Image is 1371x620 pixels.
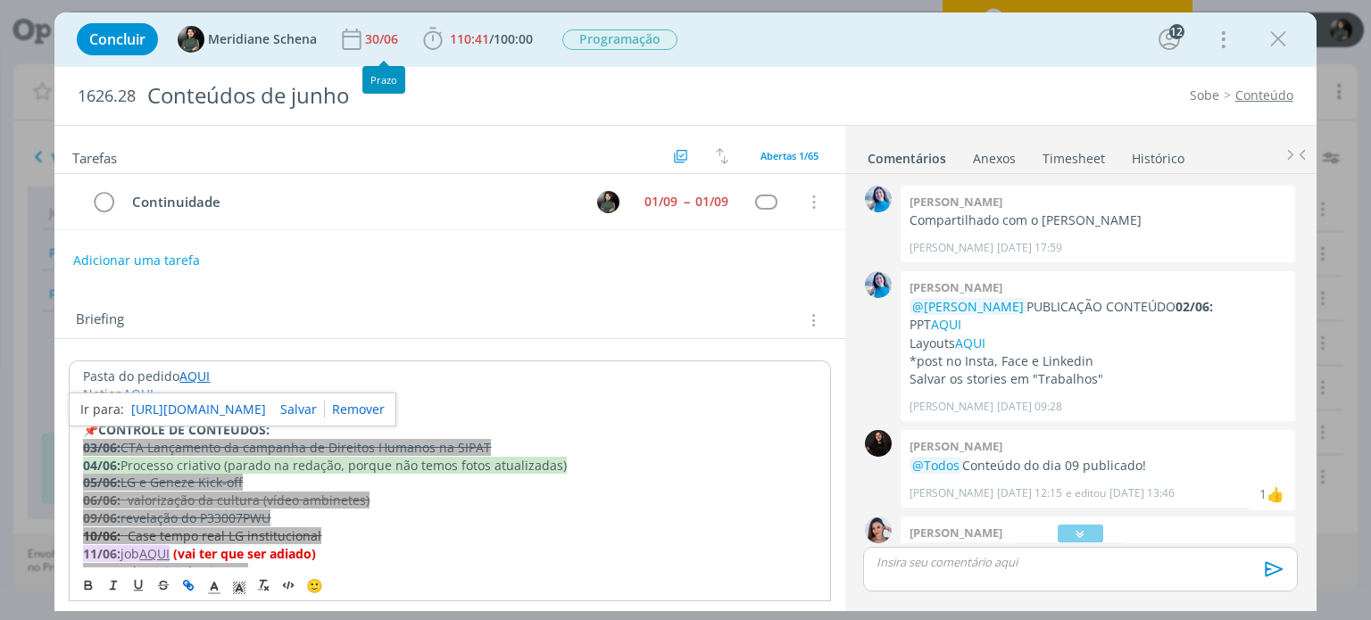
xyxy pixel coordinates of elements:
[83,563,120,580] s: 12/06:
[684,195,689,208] span: --
[912,457,960,474] span: @Todos
[124,191,580,213] div: Continuidade
[997,240,1062,256] span: [DATE] 17:59
[1014,542,1126,559] span: @[PERSON_NAME]
[178,26,317,53] button: MMeridiane Schena
[562,29,677,50] span: Programação
[912,298,1024,315] span: @[PERSON_NAME]
[362,66,405,94] div: Prazo
[83,474,120,491] s: 05/06:
[1176,298,1213,315] strong: 02/06:
[1042,142,1106,168] a: Timesheet
[597,191,619,213] img: M
[973,150,1016,168] div: Anexos
[1190,87,1219,103] a: Sobe
[910,194,1002,210] b: [PERSON_NAME]
[489,30,494,47] span: /
[561,29,678,51] button: Programação
[83,385,816,403] p: Notion
[1235,87,1293,103] a: Conteúdo
[419,25,537,54] button: 110:41/100:00
[695,195,728,208] div: 01/09
[910,298,1286,316] p: PUBLICAÇÃO CONTEÚDO
[1169,24,1184,39] div: 12
[910,211,1286,229] p: Compartilhado com o [PERSON_NAME]
[306,576,323,594] span: 🙂
[120,439,491,456] s: CTA Lançamento da campanha de Direitos Humanos na SIPAT
[997,399,1062,415] span: [DATE] 09:28
[955,335,985,351] a: AQUI
[910,370,1286,388] p: Salvar os stories em "Trabalhos"
[83,527,120,544] s: 10/06:
[931,316,961,333] a: AQUI
[78,87,136,106] span: 1626.28
[910,279,1002,295] b: [PERSON_NAME]
[178,26,204,53] img: M
[760,149,818,162] span: Abertas 1/65
[865,186,892,212] img: E
[83,457,120,474] strong: 04/06:
[128,492,370,508] s: valorização da cultura (vídeo ambinetes)
[910,457,1286,475] p: Conteúdo do dia 09 publicado!
[910,485,993,501] p: [PERSON_NAME]
[910,525,1002,541] b: [PERSON_NAME]
[450,30,489,47] span: 110:41
[910,399,993,415] p: [PERSON_NAME]
[865,430,892,457] img: S
[494,30,533,47] span: 100:00
[123,385,154,402] a: AQUI
[910,240,993,256] p: [PERSON_NAME]
[120,457,567,474] span: Processo criativo (parado na redação, porque não temos fotos atualizadas)
[865,271,892,298] img: E
[83,492,120,508] s: 06/06:
[595,188,622,215] button: M
[716,148,728,164] img: arrow-down-up.svg
[120,474,243,491] s: LG e Geneze Kick-off
[83,421,816,439] p: 📌
[131,398,266,421] a: [URL][DOMAIN_NAME]
[865,517,892,543] img: N
[72,145,117,167] span: Tarefas
[910,335,1286,352] p: Layouts
[208,33,317,45] span: Meridiane Schena
[644,195,677,208] div: 01/09
[120,563,248,580] s: #tbt visita da Pioneer
[89,32,145,46] span: Concluir
[83,439,120,456] s: 03/06:
[910,352,1286,370] p: *post no Insta, Face e Linkedin
[365,33,402,45] div: 30/06
[1259,484,1267,503] div: 1
[910,438,1002,454] b: [PERSON_NAME]
[910,316,1286,334] p: PPT
[83,509,120,526] s: 09/06:
[1066,485,1106,501] span: e editou
[1109,485,1175,501] span: [DATE] 13:46
[202,575,227,596] span: Cor do Texto
[1131,142,1185,168] a: Histórico
[1155,25,1184,54] button: 12
[912,542,1005,559] span: @Aline Jackisch
[128,527,321,544] s: Case tempo real LG institucional
[54,12,1316,611] div: dialog
[139,74,779,118] div: Conteúdos de junho
[139,545,170,562] a: AQUI
[83,368,816,385] p: Pasta do pedido
[83,545,120,562] strong: 11/06:
[227,575,252,596] span: Cor de Fundo
[76,309,124,332] span: Briefing
[302,575,327,596] button: 🙂
[997,485,1062,501] span: [DATE] 12:15
[173,545,316,562] strong: (vai ter que ser adiado)
[179,368,210,384] a: AQUI
[867,142,947,168] a: Comentários
[72,244,201,277] button: Adicionar uma tarefa
[98,421,270,438] strong: CONTROLE DE CONTEÚDOS:
[120,545,139,562] span: job
[1267,484,1284,505] div: Elisa Simon
[120,509,270,526] s: revelação do P33007PWU
[77,23,158,55] button: Concluir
